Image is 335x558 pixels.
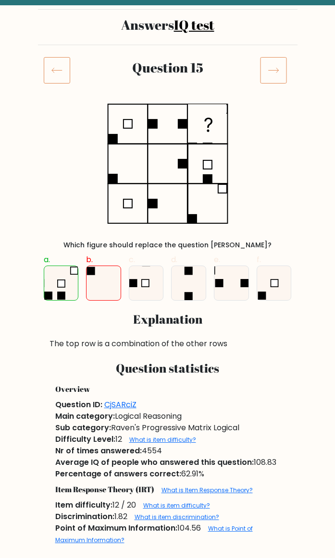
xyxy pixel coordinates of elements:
[55,411,115,422] span: Main category:
[50,338,286,350] div: The top row is a combination of the other rows
[55,468,181,479] span: Percentage of answers correct:
[55,484,154,495] span: Item Response Theory (IRT)
[135,513,219,521] a: What is item discrimination?
[55,399,102,410] span: Question ID:
[50,468,286,480] div: 62.91%
[104,399,136,410] a: CjSARciZ
[50,411,286,422] div: Logical Reasoning
[86,254,93,265] span: b.
[174,16,214,34] a: IQ test
[42,240,294,250] div: Which figure should replace the question [PERSON_NAME]?
[129,436,196,444] a: What is item difficulty?
[50,445,286,457] div: 4554
[50,434,286,445] div: 12
[55,361,280,376] h3: Question statistics
[171,254,177,265] span: d.
[55,457,254,468] span: Average IQ of people who answered this question:
[214,254,220,265] span: e.
[55,511,114,522] span: Discrimination:
[161,486,253,494] a: What is Item Response Theory?
[55,384,90,394] span: Overview
[129,254,135,265] span: c.
[50,457,286,468] div: 108.83
[55,522,177,534] span: Point of Maximum Information:
[55,499,112,510] span: Item difficulty:
[50,511,286,522] div: 1.82
[50,499,286,511] div: 12 / 20
[55,434,115,445] span: Difficulty Level:
[55,445,142,456] span: Nr of times answered:
[87,60,248,76] h2: Question 15
[44,254,50,265] span: a.
[50,522,286,546] div: 104.56
[44,17,292,33] h2: Answers
[50,312,286,327] h3: Explanation
[55,524,253,544] a: What is Point of Maximum Information?
[50,422,286,434] div: Raven's Progressive Matrix Logical
[143,501,210,509] a: What is item difficulty?
[257,254,261,265] span: f.
[55,422,111,433] span: Sub category:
